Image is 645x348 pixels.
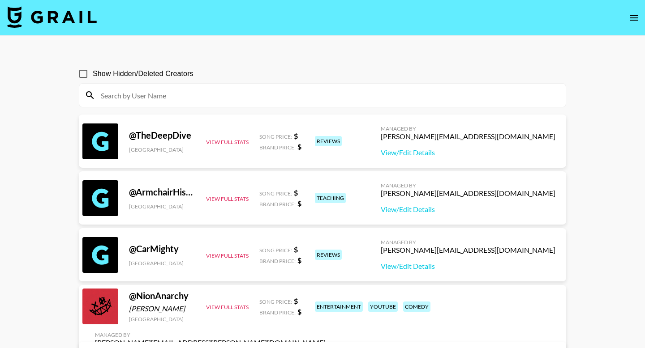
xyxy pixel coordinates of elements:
strong: $ [294,132,298,140]
strong: $ [294,245,298,254]
img: Grail Talent [7,6,97,28]
div: Managed By [381,125,555,132]
div: @ NionAnarchy [129,290,195,301]
span: Show Hidden/Deleted Creators [93,68,193,79]
span: Song Price: [259,190,292,197]
button: View Full Stats [206,252,249,259]
button: View Full Stats [206,139,249,145]
span: Song Price: [259,247,292,254]
strong: $ [297,142,301,151]
div: [PERSON_NAME][EMAIL_ADDRESS][DOMAIN_NAME] [381,246,555,255]
div: [PERSON_NAME][EMAIL_ADDRESS][PERSON_NAME][DOMAIN_NAME] [95,338,326,347]
div: youtube [368,301,398,312]
strong: $ [297,256,301,264]
div: teaching [315,193,346,203]
strong: $ [297,307,301,316]
input: Search by User Name [95,88,560,102]
div: Managed By [381,182,555,189]
div: reviews [315,136,342,146]
span: Song Price: [259,133,292,140]
div: [PERSON_NAME] [129,304,195,313]
a: View/Edit Details [381,262,555,271]
a: View/Edit Details [381,205,555,214]
div: comedy [403,301,430,312]
div: [GEOGRAPHIC_DATA] [129,146,195,153]
button: View Full Stats [206,304,249,310]
strong: $ [294,188,298,197]
div: @ ArmchairHistorian [129,187,195,198]
div: @ CarMighty [129,243,195,255]
span: Brand Price: [259,201,296,208]
span: Song Price: [259,298,292,305]
span: Brand Price: [259,258,296,264]
div: Managed By [381,239,555,246]
div: [PERSON_NAME][EMAIL_ADDRESS][DOMAIN_NAME] [381,132,555,141]
strong: $ [294,297,298,305]
div: [GEOGRAPHIC_DATA] [129,316,195,323]
div: reviews [315,250,342,260]
div: [GEOGRAPHIC_DATA] [129,260,195,267]
span: Brand Price: [259,144,296,151]
strong: $ [297,199,301,208]
span: Brand Price: [259,309,296,316]
div: @ TheDeepDive [129,130,195,141]
button: open drawer [625,9,643,27]
div: [GEOGRAPHIC_DATA] [129,203,195,210]
a: View/Edit Details [381,148,555,157]
div: Managed By [95,331,326,338]
div: entertainment [315,301,363,312]
div: [PERSON_NAME][EMAIL_ADDRESS][DOMAIN_NAME] [381,189,555,198]
button: View Full Stats [206,195,249,202]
